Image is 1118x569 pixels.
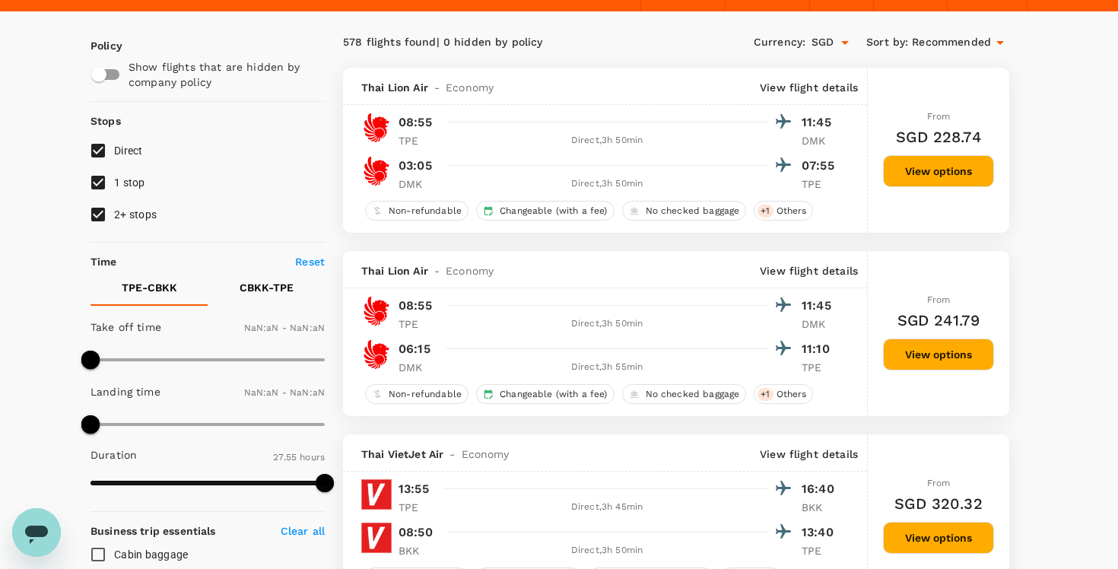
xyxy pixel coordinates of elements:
p: DMK [399,176,437,192]
p: TPE [802,360,840,375]
p: DMK [802,316,840,332]
img: SL [361,156,392,186]
div: Direct , 3h 50min [446,543,768,558]
span: 27.55 hours [273,452,325,463]
span: - [428,263,446,278]
div: No checked baggage [622,201,747,221]
p: View flight details [760,263,858,278]
span: From [927,478,951,488]
span: Economy [446,80,494,95]
p: 06:15 [399,340,430,358]
strong: Business trip essentials [91,525,216,537]
span: Changeable (with a fee) [494,388,613,401]
p: 16:40 [802,480,840,498]
p: CBKK - TPE [240,280,294,295]
p: Take off time [91,319,161,335]
img: SL [361,113,392,143]
div: +1Others [754,384,813,404]
span: Others [770,388,813,401]
div: Direct , 3h 45min [446,500,768,515]
span: From [927,294,951,305]
img: SL [361,296,392,326]
p: BKK [399,543,437,558]
p: TPE [802,176,840,192]
span: Changeable (with a fee) [494,205,613,218]
span: Others [770,205,813,218]
p: 07:55 [802,157,840,175]
h6: SGD 228.74 [896,125,981,149]
span: Economy [462,447,510,462]
p: 08:55 [399,113,432,132]
p: 13:55 [399,480,429,498]
span: Non-refundable [383,388,468,401]
p: 13:40 [802,523,840,542]
span: - [428,80,446,95]
span: 2+ stops [114,208,157,221]
h6: SGD 320.32 [894,491,983,516]
span: + 1 [758,388,773,401]
div: Changeable (with a fee) [476,384,614,404]
span: Economy [446,263,494,278]
span: Thai VietJet Air [361,447,443,462]
p: Show flights that are hidden by company policy [129,59,314,90]
p: DMK [802,133,840,148]
p: TPE - CBKK [122,280,177,295]
span: 1 stop [114,176,145,189]
p: Landing time [91,384,160,399]
div: Direct , 3h 50min [446,176,768,192]
p: 08:55 [399,297,432,315]
p: DMK [399,360,437,375]
p: Reset [295,254,325,269]
span: + 1 [758,205,773,218]
p: Time [91,254,117,269]
p: View flight details [760,80,858,95]
div: +1Others [754,201,813,221]
span: Thai Lion Air [361,263,428,278]
div: Non-refundable [365,384,468,404]
p: Duration [91,447,137,463]
p: TPE [399,500,437,515]
p: 03:05 [399,157,432,175]
button: Open [834,32,856,53]
div: Direct , 3h 50min [446,133,768,148]
span: Sort by : [866,34,908,51]
p: Policy [91,38,104,53]
span: Non-refundable [383,205,468,218]
div: Changeable (with a fee) [476,201,614,221]
p: 08:50 [399,523,433,542]
span: No checked baggage [640,205,746,218]
div: 578 flights found | 0 hidden by policy [343,34,676,51]
p: Clear all [281,523,325,539]
span: Cabin baggage [114,548,188,561]
span: Currency : [754,34,805,51]
span: Thai Lion Air [361,80,428,95]
p: 11:45 [802,113,840,132]
p: 11:10 [802,340,840,358]
button: View options [883,339,994,370]
p: BKK [802,500,840,515]
button: View options [883,522,994,554]
img: VZ [361,523,392,553]
p: 11:45 [802,297,840,315]
div: Non-refundable [365,201,468,221]
h6: SGD 241.79 [897,308,980,332]
p: TPE [399,316,437,332]
span: - [443,447,461,462]
span: NaN:aN - NaN:aN [244,323,325,333]
div: Direct , 3h 50min [446,316,768,332]
iframe: Button to launch messaging window [12,508,61,557]
p: TPE [802,543,840,558]
span: No checked baggage [640,388,746,401]
strong: Stops [91,115,121,127]
p: View flight details [760,447,858,462]
span: Direct [114,145,143,157]
div: Direct , 3h 55min [446,360,768,375]
span: NaN:aN - NaN:aN [244,387,325,398]
img: SL [361,339,392,370]
img: VZ [361,479,392,510]
button: View options [883,155,994,187]
span: From [927,111,951,122]
p: TPE [399,133,437,148]
div: No checked baggage [622,384,747,404]
span: Recommended [912,34,991,51]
